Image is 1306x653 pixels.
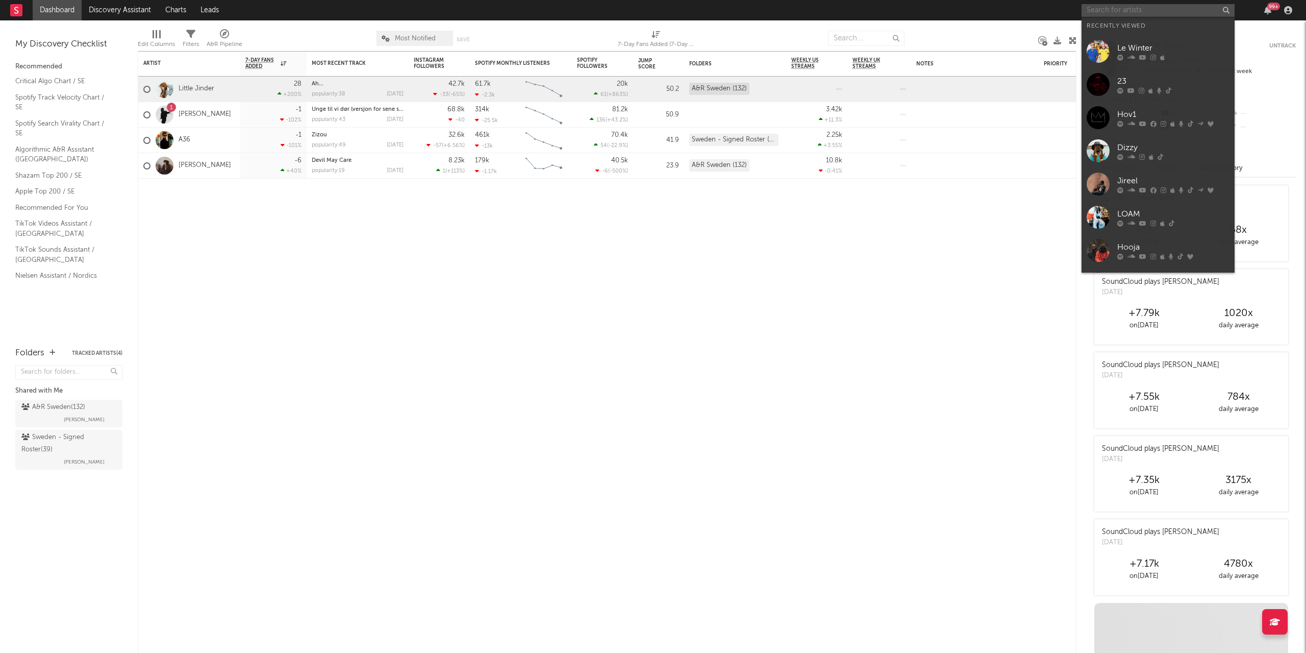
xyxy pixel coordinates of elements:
[1117,108,1229,120] div: Hov1
[433,91,465,98] div: ( )
[1082,4,1235,17] input: Search for artists
[64,414,105,426] span: [PERSON_NAME]
[1191,474,1286,487] div: 3175 x
[475,91,495,98] div: -2.3k
[475,142,493,149] div: -13k
[15,202,112,213] a: Recommended For You
[521,77,567,102] svg: Chart title
[475,168,497,175] div: -1.17k
[312,107,439,112] a: Unge til vi dør (versjon for sene sommerkvelder)
[1117,241,1229,253] div: Hooja
[1117,141,1229,154] div: Dizzy
[1102,287,1219,298] div: [DATE]
[590,116,628,123] div: ( )
[1082,267,1235,300] a: [PERSON_NAME]
[312,91,345,97] div: popularity: 38
[443,168,445,174] span: 1
[594,142,628,149] div: ( )
[1082,167,1235,201] a: Jireel
[179,136,190,144] a: A36
[1097,570,1191,583] div: on [DATE]
[1082,68,1235,101] a: 23
[15,400,122,427] a: A&R Sweden(132)[PERSON_NAME]
[602,168,608,174] span: -6
[600,143,607,149] span: 54
[577,57,613,69] div: Spotify Followers
[312,158,404,163] div: Devil May Care
[828,31,905,46] input: Search...
[852,57,891,69] span: Weekly UK Streams
[1191,403,1286,416] div: daily average
[15,170,112,181] a: Shazam Top 200 / SE
[1228,120,1296,134] div: --
[1191,570,1286,583] div: daily average
[1102,277,1219,287] div: SoundCloud plays [PERSON_NAME]
[1097,558,1191,570] div: +7.17k
[312,142,346,148] div: popularity: 49
[447,106,465,113] div: 68.8k
[15,347,44,359] div: Folders
[183,26,199,55] div: Filters
[618,26,694,55] div: 7-Day Fans Added (7-Day Fans Added)
[1117,208,1229,220] div: LOAM
[1087,20,1229,32] div: Recently Viewed
[610,168,626,174] span: -500 %
[436,167,465,174] div: ( )
[1264,6,1271,14] button: 99+
[281,142,302,149] div: -101 %
[15,270,112,281] a: Nielsen Assistant / Nordics
[455,117,465,123] span: -40
[138,38,175,51] div: Edit Columns
[312,132,404,138] div: Zizou
[596,117,606,123] span: 136
[1082,201,1235,234] a: LOAM
[819,116,842,123] div: +11.3 %
[426,142,465,149] div: ( )
[689,159,749,172] div: A&R Sweden (132)
[1082,134,1235,167] a: Dizzy
[447,168,463,174] span: +113 %
[312,168,345,174] div: popularity: 19
[638,109,679,121] div: 50.9
[448,132,465,138] div: 32.6k
[15,144,112,165] a: Algorithmic A&R Assistant ([GEOGRAPHIC_DATA])
[15,76,112,87] a: Critical Algo Chart / SE
[638,160,679,172] div: 23.9
[916,61,1018,67] div: Notes
[595,167,628,174] div: ( )
[294,157,302,164] div: -6
[612,106,628,113] div: 81.2k
[448,81,465,87] div: 42.7k
[312,60,388,66] div: Most Recent Track
[312,107,404,112] div: Unge til vi dør (versjon for sene sommerkvelder)
[1097,487,1191,499] div: on [DATE]
[1228,107,1296,120] div: --
[1191,307,1286,320] div: 1020 x
[618,38,694,51] div: 7-Day Fans Added (7-Day Fans Added)
[1191,224,1286,236] div: 58 x
[1102,454,1219,465] div: [DATE]
[521,153,567,179] svg: Chart title
[475,81,491,87] div: 61.7k
[245,57,278,69] span: 7-Day Fans Added
[1097,391,1191,403] div: +7.55k
[1082,35,1235,68] a: Le Winter
[617,81,628,87] div: 20k
[607,117,626,123] span: +43.2 %
[521,102,567,128] svg: Chart title
[387,168,404,174] div: [DATE]
[475,117,498,124] div: -25.5k
[15,385,122,397] div: Shared with Me
[138,26,175,55] div: Edit Columns
[1191,320,1286,332] div: daily average
[608,92,626,98] span: +863 %
[15,38,122,51] div: My Discovery Checklist
[387,91,404,97] div: [DATE]
[1102,360,1219,371] div: SoundCloud plays [PERSON_NAME]
[1097,403,1191,416] div: on [DATE]
[689,134,778,146] div: Sweden - Signed Roster (39)
[521,128,567,153] svg: Chart title
[791,57,827,69] span: Weekly US Streams
[278,91,302,98] div: +200 %
[64,456,105,468] span: [PERSON_NAME]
